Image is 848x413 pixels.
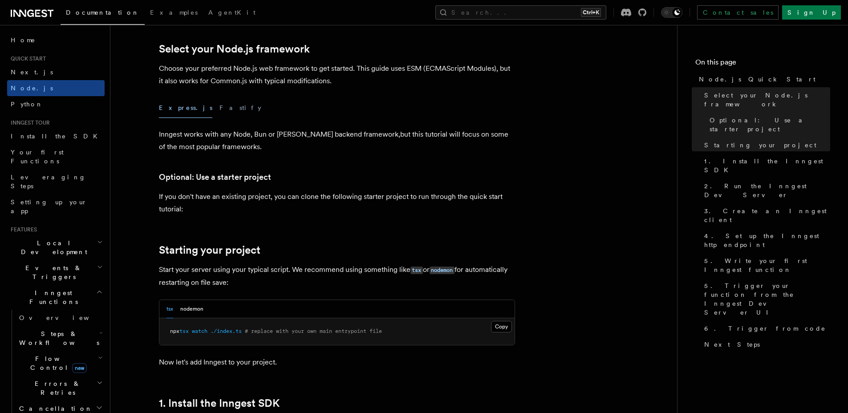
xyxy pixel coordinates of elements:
button: Steps & Workflows [16,326,105,351]
span: Features [7,226,37,233]
a: Next.js [7,64,105,80]
span: Events & Triggers [7,263,97,281]
button: Local Development [7,235,105,260]
button: nodemon [180,300,203,318]
span: Cancellation [16,404,93,413]
p: Inngest works with any Node, Bun or [PERSON_NAME] backend framework,but this tutorial will focus ... [159,128,515,153]
a: Home [7,32,105,48]
button: Search...Ctrl+K [435,5,606,20]
a: Optional: Use a starter project [706,112,830,137]
span: Overview [19,314,111,321]
button: Errors & Retries [16,376,105,401]
span: watch [192,328,207,334]
a: 6. Trigger from code [701,320,830,336]
span: Documentation [66,9,139,16]
a: tsx [410,265,423,274]
a: Leveraging Steps [7,169,105,194]
button: Toggle dark mode [661,7,682,18]
span: Node.js [11,85,53,92]
span: Inngest tour [7,119,50,126]
span: Quick start [7,55,46,62]
a: Your first Functions [7,144,105,169]
span: Python [11,101,43,108]
a: Node.js [7,80,105,96]
code: nodemon [430,267,454,274]
a: 3. Create an Inngest client [701,203,830,228]
a: Overview [16,310,105,326]
span: Home [11,36,36,45]
a: 1. Install the Inngest SDK [159,397,280,409]
span: Install the SDK [11,133,103,140]
button: Flow Controlnew [16,351,105,376]
span: Your first Functions [11,149,64,165]
kbd: Ctrl+K [581,8,601,17]
span: new [72,363,87,373]
a: Starting your project [159,244,260,256]
span: 4. Set up the Inngest http endpoint [704,231,830,249]
button: tsx [166,300,173,318]
span: AgentKit [208,9,256,16]
a: Contact sales [697,5,779,20]
a: Setting up your app [7,194,105,219]
button: Fastify [219,98,261,118]
a: Documentation [61,3,145,25]
span: Errors & Retries [16,379,97,397]
span: 5. Trigger your function from the Inngest Dev Server UI [704,281,830,317]
button: Events & Triggers [7,260,105,285]
a: Node.js Quick Start [695,71,830,87]
a: Optional: Use a starter project [159,171,271,183]
span: 5. Write your first Inngest function [704,256,830,274]
button: Express.js [159,98,212,118]
a: Sign Up [782,5,841,20]
p: Choose your preferred Node.js web framework to get started. This guide uses ESM (ECMAScript Modul... [159,62,515,87]
span: Optional: Use a starter project [710,116,830,134]
a: 2. Run the Inngest Dev Server [701,178,830,203]
a: Examples [145,3,203,24]
span: 3. Create an Inngest client [704,206,830,224]
span: Select your Node.js framework [704,91,830,109]
span: # replace with your own main entrypoint file [245,328,382,334]
a: nodemon [430,265,454,274]
a: Starting your project [701,137,830,153]
span: 1. Install the Inngest SDK [704,157,830,174]
a: Install the SDK [7,128,105,144]
span: Steps & Workflows [16,329,99,347]
a: 5. Write your first Inngest function [701,253,830,278]
button: Copy [491,321,512,332]
span: ./index.ts [211,328,242,334]
a: 5. Trigger your function from the Inngest Dev Server UI [701,278,830,320]
h4: On this page [695,57,830,71]
p: Start your server using your typical script. We recommend using something like or for automatical... [159,263,515,289]
span: Setting up your app [11,198,87,215]
a: Python [7,96,105,112]
a: Select your Node.js framework [159,43,310,55]
button: Inngest Functions [7,285,105,310]
a: 1. Install the Inngest SDK [701,153,830,178]
code: tsx [410,267,423,274]
span: Next.js [11,69,53,76]
span: Node.js Quick Start [699,75,816,84]
span: Leveraging Steps [11,174,86,190]
a: Select your Node.js framework [701,87,830,112]
span: tsx [179,328,189,334]
p: If you don't have an existing project, you can clone the following starter project to run through... [159,190,515,215]
span: 2. Run the Inngest Dev Server [704,182,830,199]
span: Next Steps [704,340,760,349]
a: 4. Set up the Inngest http endpoint [701,228,830,253]
span: npx [170,328,179,334]
a: Next Steps [701,336,830,352]
span: Local Development [7,239,97,256]
a: AgentKit [203,3,261,24]
span: Examples [150,9,198,16]
p: Now let's add Inngest to your project. [159,356,515,368]
span: Flow Control [16,354,98,372]
span: Starting your project [704,141,816,150]
span: 6. Trigger from code [704,324,826,333]
span: Inngest Functions [7,288,96,306]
